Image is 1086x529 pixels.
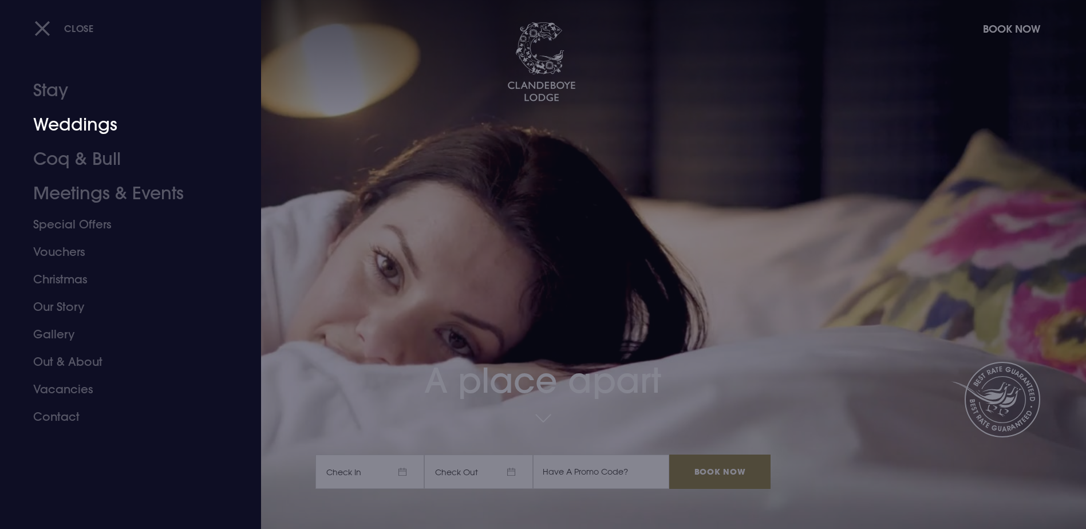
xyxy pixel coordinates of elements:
[33,376,214,403] a: Vacancies
[33,403,214,431] a: Contact
[33,348,214,376] a: Out & About
[33,73,214,108] a: Stay
[33,321,214,348] a: Gallery
[64,22,94,34] span: Close
[34,17,94,40] button: Close
[33,211,214,238] a: Special Offers
[33,176,214,211] a: Meetings & Events
[33,293,214,321] a: Our Story
[33,266,214,293] a: Christmas
[33,108,214,142] a: Weddings
[33,142,214,176] a: Coq & Bull
[33,238,214,266] a: Vouchers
